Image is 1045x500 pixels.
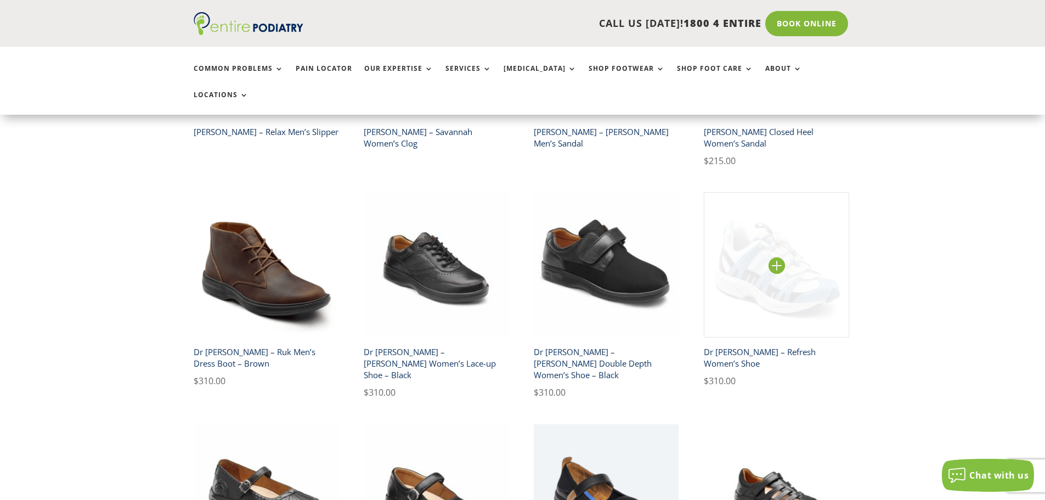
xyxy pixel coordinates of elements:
bdi: 310.00 [364,386,396,398]
bdi: 310.00 [704,375,736,387]
button: Chat with us [942,459,1034,492]
h2: [PERSON_NAME] Closed Heel Women’s Sandal [704,122,849,154]
span: $ [364,386,369,398]
a: Locations [194,91,248,115]
a: Book Online [765,11,848,36]
a: Pain Locator [296,65,352,88]
a: Services [445,65,492,88]
img: Dr Comfort Annie X Womens Double Depth Casual Shoe Black [534,192,679,338]
span: 1800 4 ENTIRE [684,16,761,30]
a: About [765,65,802,88]
bdi: 215.00 [704,155,736,167]
bdi: 310.00 [194,375,225,387]
h2: [PERSON_NAME] – Savannah Women’s Clog [364,122,509,154]
img: dr comfort ruk mens dress shoe brown [194,192,339,338]
img: Dr Comfort Patty Women's Walking Shoe Black [364,192,509,338]
h2: Dr [PERSON_NAME] – Ruk Men’s Dress Boot – Brown [194,342,339,374]
a: Common Problems [194,65,284,88]
span: $ [704,375,709,387]
a: Our Expertise [364,65,433,88]
span: $ [194,375,199,387]
a: Dr Comfort Refresh Women's Shoe BlueDr [PERSON_NAME] – Refresh Women’s Shoe $310.00 [704,192,849,388]
img: Dr Comfort Refresh Women's Shoe Blue [704,192,849,338]
h2: Dr [PERSON_NAME] – Refresh Women’s Shoe [704,342,849,374]
a: dr comfort ruk mens dress shoe brownDr [PERSON_NAME] – Ruk Men’s Dress Boot – Brown $310.00 [194,192,339,388]
h2: Dr [PERSON_NAME] – [PERSON_NAME] Women’s Lace-up Shoe – Black [364,342,509,385]
a: Shop Footwear [589,65,665,88]
img: logo (1) [194,12,303,35]
bdi: 310.00 [534,386,566,398]
a: Dr Comfort Patty Women's Walking Shoe BlackDr [PERSON_NAME] – [PERSON_NAME] Women’s Lace-up Shoe ... [364,192,509,400]
a: Dr Comfort Annie X Womens Double Depth Casual Shoe BlackDr [PERSON_NAME] – [PERSON_NAME] Double D... [534,192,679,400]
a: Entire Podiatry [194,26,303,37]
h2: Dr [PERSON_NAME] – [PERSON_NAME] Double Depth Women’s Shoe – Black [534,342,679,385]
span: $ [704,155,709,167]
a: [MEDICAL_DATA] [504,65,577,88]
h2: [PERSON_NAME] – Relax Men’s Slipper [194,122,339,142]
a: Shop Foot Care [677,65,753,88]
span: Chat with us [969,469,1029,481]
h2: [PERSON_NAME] – [PERSON_NAME] Men’s Sandal [534,122,679,154]
span: $ [534,386,539,398]
p: CALL US [DATE]! [346,16,761,31]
